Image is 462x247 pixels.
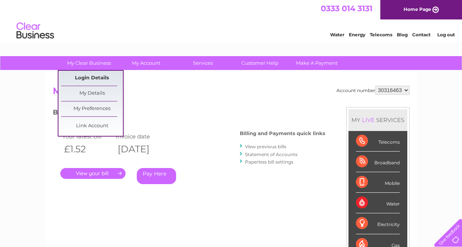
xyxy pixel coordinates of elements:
[370,32,392,37] a: Telecoms
[356,172,400,193] div: Mobile
[172,56,234,70] a: Services
[356,131,400,152] div: Telecoms
[397,32,408,37] a: Blog
[61,119,123,134] a: Link Account
[356,193,400,213] div: Water
[61,101,123,116] a: My Preferences
[60,141,114,157] th: £1.52
[61,86,123,101] a: My Details
[137,168,176,184] a: Pay Here
[245,159,293,165] a: Paperless bill settings
[114,131,168,141] td: Invoice date
[16,19,54,42] img: logo.png
[356,213,400,234] div: Electricity
[360,116,376,124] div: LIVE
[54,4,408,36] div: Clear Business is a trading name of Verastar Limited (registered in [GEOGRAPHIC_DATA] No. 3667643...
[53,107,325,120] h3: Bills and Payments
[349,32,365,37] a: Energy
[114,141,168,157] th: [DATE]
[321,4,372,13] a: 0333 014 3131
[245,152,298,157] a: Statement of Accounts
[356,152,400,172] div: Broadband
[336,86,410,95] div: Account number
[412,32,431,37] a: Contact
[229,56,291,70] a: Customer Help
[245,144,286,149] a: View previous bills
[115,56,177,70] a: My Account
[286,56,348,70] a: Make A Payment
[348,109,407,131] div: MY SERVICES
[437,32,455,37] a: Log out
[61,71,123,86] a: Login Details
[53,86,410,100] h2: My Account
[60,168,126,179] a: .
[58,56,120,70] a: My Clear Business
[330,32,344,37] a: Water
[240,131,325,136] h4: Billing and Payments quick links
